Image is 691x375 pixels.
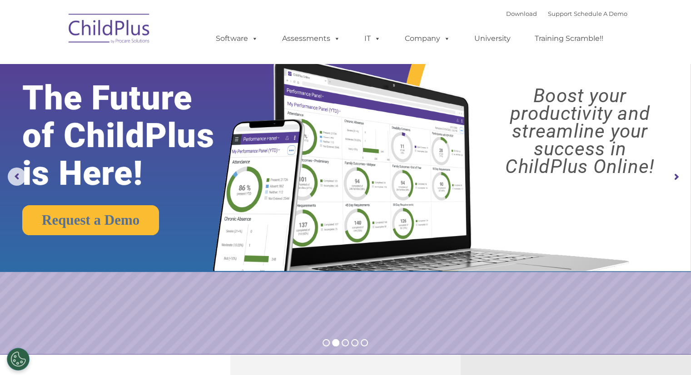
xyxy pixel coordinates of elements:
[548,10,572,17] a: Support
[7,348,30,370] button: Cookies Settings
[506,10,537,17] a: Download
[574,10,627,17] a: Schedule A Demo
[126,97,165,104] span: Phone number
[465,30,520,48] a: University
[207,30,267,48] a: Software
[22,205,159,235] a: Request a Demo
[64,7,155,53] img: ChildPlus by Procare Solutions
[396,30,459,48] a: Company
[355,30,390,48] a: IT
[22,79,243,192] rs-layer: The Future of ChildPlus is Here!
[126,60,154,67] span: Last name
[273,30,349,48] a: Assessments
[506,10,627,17] font: |
[646,331,691,375] iframe: Chat Widget
[526,30,612,48] a: Training Scramble!!
[477,87,682,175] rs-layer: Boost your productivity and streamline your success in ChildPlus Online!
